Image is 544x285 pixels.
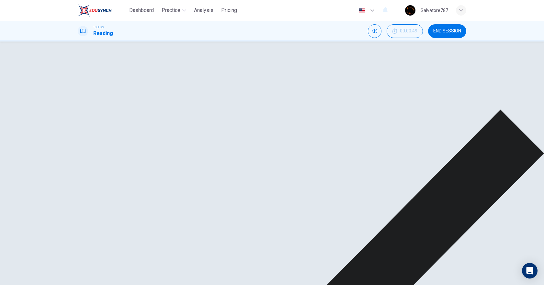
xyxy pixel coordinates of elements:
[159,5,189,16] button: Practice
[405,5,415,16] img: Profile picture
[191,5,216,16] button: Analysis
[221,6,237,14] span: Pricing
[129,6,154,14] span: Dashboard
[78,4,112,17] img: EduSynch logo
[194,6,213,14] span: Analysis
[358,8,366,13] img: en
[421,6,448,14] div: Salvatore787
[127,5,156,16] button: Dashboard
[78,4,127,17] a: EduSynch logo
[387,24,423,38] button: 00:00:49
[433,29,461,34] span: END SESSION
[400,29,417,34] span: 00:00:49
[162,6,180,14] span: Practice
[428,24,466,38] button: END SESSION
[522,263,538,279] div: Open Intercom Messenger
[93,25,104,30] span: TOEFL®
[219,5,240,16] button: Pricing
[368,24,381,38] div: Mute
[93,30,113,37] h1: Reading
[387,24,423,38] div: Hide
